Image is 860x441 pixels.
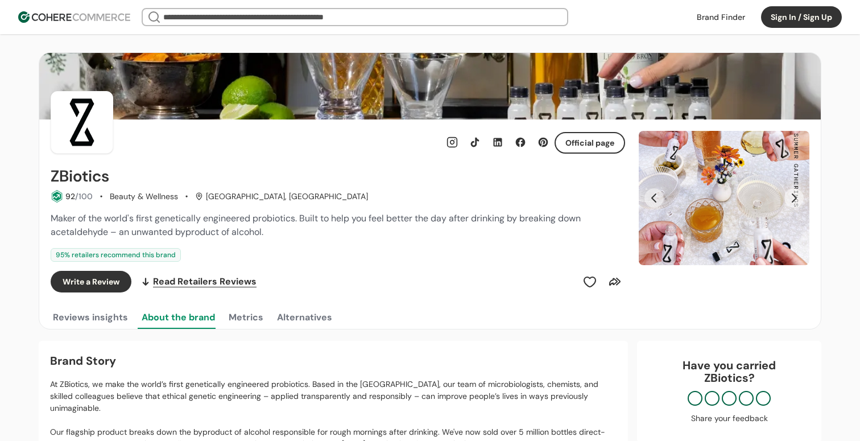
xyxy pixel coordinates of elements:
div: 95 % retailers recommend this brand [51,248,181,262]
div: Beauty & Wellness [110,191,178,203]
button: Reviews insights [51,306,130,329]
p: ZBiotics ? [648,372,810,384]
button: Next Slide [784,188,804,208]
div: Brand Story [50,352,617,369]
div: [GEOGRAPHIC_DATA], [GEOGRAPHIC_DATA] [195,191,368,203]
img: Brand cover image [39,53,821,119]
img: Cohere Logo [18,11,130,23]
button: Previous Slide [644,188,664,208]
img: Brand Photo [51,91,113,154]
h2: ZBiotics [51,167,109,186]
button: Alternatives [275,306,334,329]
div: Have you carried [648,359,810,384]
span: /100 [75,191,93,201]
button: Sign In / Sign Up [761,6,842,28]
button: Official page [555,132,625,154]
div: Carousel [639,131,809,265]
button: Metrics [226,306,266,329]
a: Read Retailers Reviews [140,271,257,292]
span: Maker of the world's first genetically engineered probiotics. Built to help you feel better the d... [51,212,581,238]
div: Share your feedback [648,413,810,424]
button: About the brand [139,306,217,329]
button: Write a Review [51,271,131,292]
div: Slide 1 [639,131,809,265]
span: 92 [65,191,75,201]
span: Read Retailers Reviews [153,275,257,288]
img: Slide 0 [639,131,809,265]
